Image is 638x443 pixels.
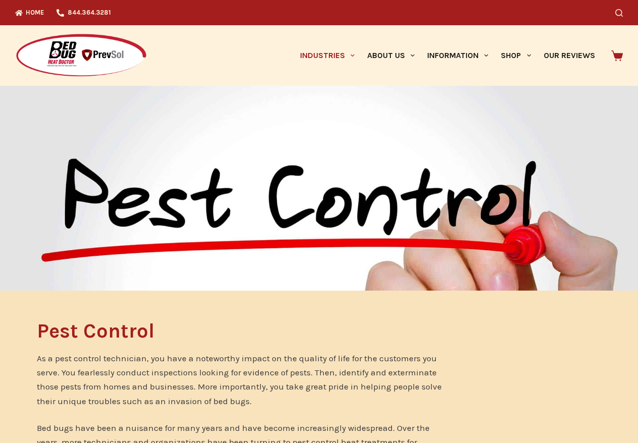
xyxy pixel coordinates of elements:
button: Search [615,9,623,17]
h1: Pest Control [37,321,447,341]
a: Industries [294,25,361,86]
a: Information [421,25,495,86]
img: Prevsol/Bed Bug Heat Doctor [15,33,147,78]
a: Shop [495,25,537,86]
a: About Us [361,25,421,86]
span: As a pest control technician, you have a noteworthy impact on the quality of life for the custome... [37,353,442,406]
a: Our Reviews [537,25,601,86]
nav: Primary [294,25,601,86]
